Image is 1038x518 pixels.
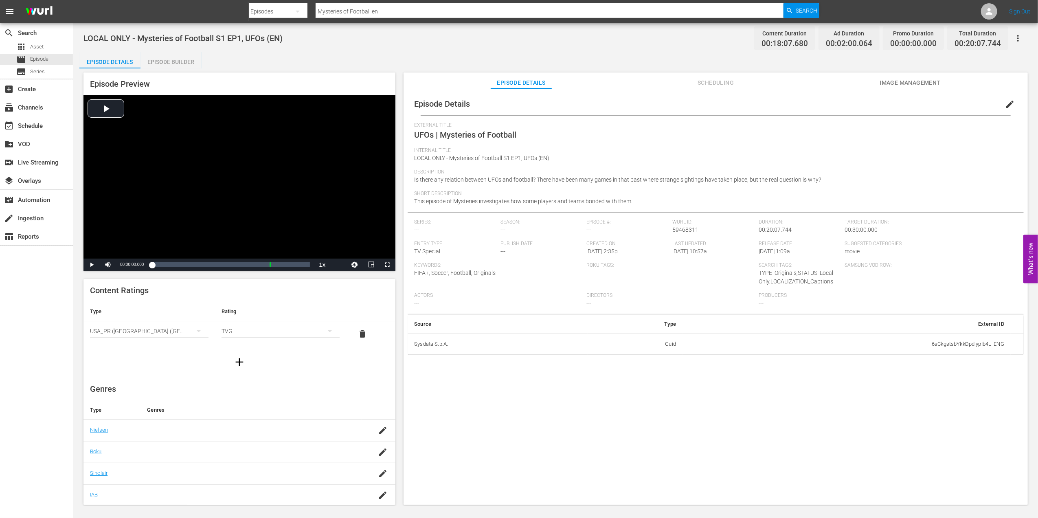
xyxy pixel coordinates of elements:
[586,292,755,299] span: Directors
[90,320,208,342] div: USA_PR ([GEOGRAPHIC_DATA] ([GEOGRAPHIC_DATA]))
[845,248,860,255] span: movie
[414,226,419,233] span: ---
[586,241,668,247] span: Created On:
[414,219,496,226] span: Series:
[586,219,668,226] span: Episode #:
[759,226,792,233] span: 00:20:07.744
[414,147,1013,154] span: Internal Title
[83,400,140,420] th: Type
[890,28,937,39] div: Promo Duration
[414,270,496,276] span: FIFA+, Soccer, Football, Originals
[759,262,840,269] span: Search Tags:
[90,79,150,89] span: Episode Preview
[4,232,14,241] span: Reports
[414,300,419,306] span: ---
[140,400,362,420] th: Genres
[500,241,582,247] span: Publish Date:
[673,241,755,247] span: Last Updated:
[90,470,108,476] a: Sinclair
[586,248,618,255] span: [DATE] 2:35p
[759,270,833,285] span: TYPE_Originals,STATUS_Local Only,LOCALIZATION_Captions
[408,334,588,355] th: Sysdata S.p.A.
[761,28,808,39] div: Content Duration
[414,191,1013,197] span: Short Description
[16,55,26,64] span: Episode
[1009,8,1030,15] a: Sign Out
[845,262,927,269] span: Samsung VOD Row:
[4,213,14,223] span: Ingestion
[890,39,937,48] span: 00:00:00.000
[4,195,14,205] span: Automation
[1000,94,1020,114] button: edit
[4,103,14,112] span: Channels
[845,241,1013,247] span: Suggested Categories:
[5,7,15,16] span: menu
[586,262,755,269] span: Roku Tags:
[845,270,850,276] span: ---
[363,259,379,271] button: Picture-in-Picture
[140,52,202,68] button: Episode Builder
[759,241,840,247] span: Release Date:
[414,176,821,183] span: Is there any relation between UFOs and football? There have been many games in that past where st...
[761,39,808,48] span: 00:18:07.680
[783,3,819,18] button: Search
[20,2,59,21] img: ans4CAIJ8jUAAAAAAAAAAAAAAAAAAAAAAAAgQb4GAAAAAAAAAAAAAAAAAAAAAAAAJMjXAAAAAAAAAAAAAAAAAAAAAAAAgAT5G...
[759,292,927,299] span: Producers
[4,158,14,167] span: Live Streaming
[414,99,470,109] span: Episode Details
[83,302,215,321] th: Type
[100,259,116,271] button: Mute
[215,302,347,321] th: Rating
[586,300,591,306] span: ---
[826,28,872,39] div: Ad Duration
[414,122,1013,129] span: External Title
[414,241,496,247] span: Entry Type:
[4,176,14,186] span: Overlays
[759,300,764,306] span: ---
[1023,235,1038,283] button: Open Feedback Widget
[30,43,44,51] span: Asset
[673,226,699,233] span: 59468311
[414,248,440,255] span: TV Special
[4,139,14,149] span: VOD
[314,259,330,271] button: Playback Rate
[152,262,310,267] div: Progress Bar
[16,67,26,77] span: Series
[90,448,102,454] a: Roku
[83,33,283,43] span: LOCAL ONLY - Mysteries of Football S1 EP1, UFOs (EN)
[140,52,202,72] div: Episode Builder
[586,226,591,233] span: ---
[759,219,840,226] span: Duration:
[414,262,582,269] span: Keywords:
[500,248,505,255] span: ---
[1005,99,1015,109] span: edit
[845,226,878,233] span: 00:30:00.000
[414,292,582,299] span: Actors
[682,334,1011,355] td: 6sCkgstsbYkkDpdlypIb4L_ENG
[685,78,746,88] span: Scheduling
[30,68,45,76] span: Series
[16,42,26,52] span: Asset
[408,314,588,334] th: Source
[955,28,1001,39] div: Total Duration
[796,3,817,18] span: Search
[353,324,372,344] button: delete
[79,52,140,72] div: Episode Details
[500,226,505,233] span: ---
[414,198,632,204] span: This episode of Mysteries investigates how some players and teams bonded with them.
[500,219,582,226] span: Season:
[682,314,1011,334] th: External ID
[30,55,48,63] span: Episode
[673,219,755,226] span: Wurl ID:
[4,121,14,131] span: Schedule
[120,262,144,267] span: 00:00:00.000
[4,28,14,38] span: Search
[79,52,140,68] button: Episode Details
[90,285,149,295] span: Content Ratings
[414,155,549,161] span: LOCAL ONLY - Mysteries of Football S1 EP1, UFOs (EN)
[83,95,395,271] div: Video Player
[4,84,14,94] span: Create
[414,169,1013,176] span: Description
[845,219,1013,226] span: Target Duration:
[222,320,340,342] div: TVG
